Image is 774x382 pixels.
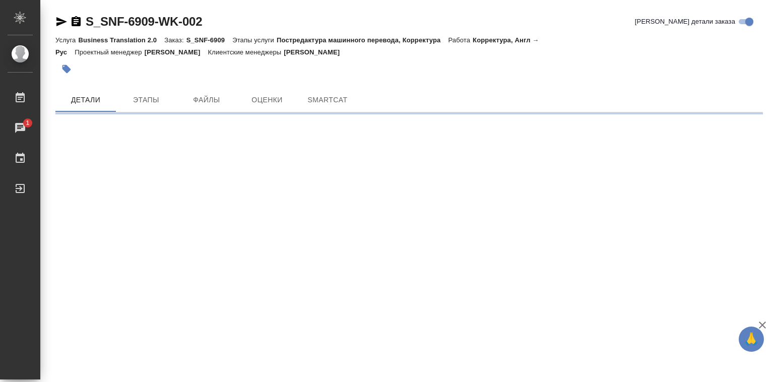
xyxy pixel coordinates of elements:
span: Детали [61,94,110,106]
p: Постредактура машинного перевода, Корректура [277,36,448,44]
button: 🙏 [739,327,764,352]
a: 1 [3,115,38,141]
span: Оценки [243,94,291,106]
p: Этапы услуги [232,36,277,44]
p: [PERSON_NAME] [145,48,208,56]
button: Добавить тэг [55,58,78,80]
span: Файлы [182,94,231,106]
p: Работа [448,36,473,44]
button: Скопировать ссылку [70,16,82,28]
span: SmartCat [303,94,352,106]
p: Проектный менеджер [75,48,144,56]
p: S_SNF-6909 [186,36,233,44]
p: Business Translation 2.0 [78,36,164,44]
p: Услуга [55,36,78,44]
span: [PERSON_NAME] детали заказа [635,17,735,27]
button: Скопировать ссылку для ЯМессенджера [55,16,68,28]
p: Клиентские менеджеры [208,48,284,56]
p: [PERSON_NAME] [284,48,347,56]
p: Заказ: [164,36,186,44]
span: 🙏 [743,329,760,350]
span: 1 [20,118,35,128]
a: S_SNF-6909-WK-002 [86,15,202,28]
span: Этапы [122,94,170,106]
